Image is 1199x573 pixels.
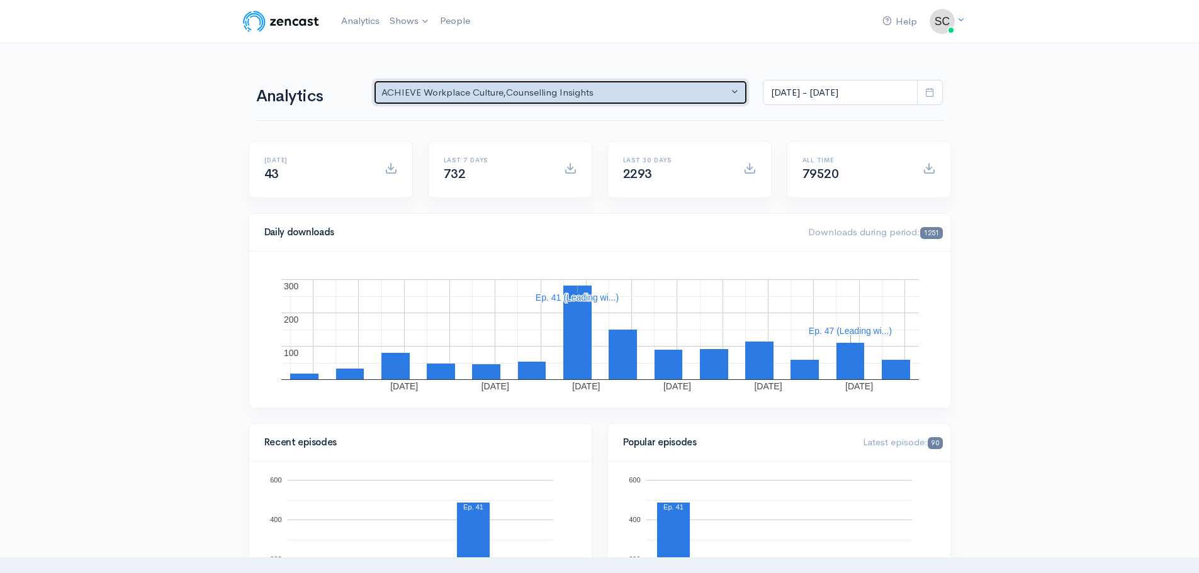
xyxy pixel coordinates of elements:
span: Downloads during period: [808,226,942,238]
span: 43 [264,166,279,182]
span: 90 [928,437,942,449]
img: ZenCast Logo [241,9,321,34]
text: [DATE] [663,381,690,391]
span: 2293 [623,166,652,182]
a: Analytics [336,8,385,35]
img: ... [930,9,955,34]
h6: [DATE] [264,157,369,164]
div: ACHIEVE Workplace Culture , Counselling Insights [381,86,729,100]
h6: Last 30 days [623,157,728,164]
span: Latest episode: [863,436,942,448]
span: 79520 [802,166,839,182]
span: 1251 [920,227,942,239]
text: Ep. 41 [663,503,684,511]
text: 400 [629,516,640,523]
h6: All time [802,157,908,164]
text: 400 [270,516,281,523]
h1: Analytics [256,87,358,106]
h6: Last 7 days [444,157,549,164]
a: People [435,8,475,35]
text: [DATE] [390,381,418,391]
text: 200 [629,555,640,563]
a: Help [877,8,922,35]
span: 732 [444,166,466,182]
input: analytics date range selector [763,80,918,106]
text: [DATE] [845,381,873,391]
text: Ep. 41 [463,503,483,511]
text: 300 [284,281,299,291]
text: Ep. 41 (Leading wi...) [535,292,618,303]
text: 100 [284,348,299,358]
text: [DATE] [754,381,782,391]
h4: Daily downloads [264,227,794,238]
h4: Popular episodes [623,437,848,448]
h4: Recent episodes [264,437,569,448]
text: 200 [270,555,281,563]
text: 200 [284,314,299,325]
button: ACHIEVE Workplace Culture, Counselling Insights [373,80,748,106]
svg: A chart. [264,267,935,392]
text: 600 [270,476,281,484]
text: [DATE] [572,381,600,391]
text: 600 [629,476,640,484]
text: Ep. 47 (Leading wi...) [808,326,891,336]
a: Shows [385,8,435,35]
text: [DATE] [481,381,509,391]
